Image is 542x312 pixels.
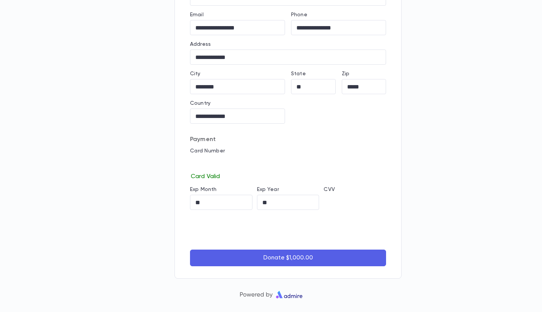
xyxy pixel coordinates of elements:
[257,186,279,192] label: Exp Year
[190,186,216,192] label: Exp Month
[190,12,204,18] label: Email
[190,171,386,180] p: Card Valid
[190,156,386,171] iframe: card
[190,100,210,106] label: Country
[291,71,306,77] label: State
[291,12,307,18] label: Phone
[190,148,386,154] p: Card Number
[324,195,386,210] iframe: cvv
[190,136,386,143] p: Payment
[342,71,349,77] label: Zip
[190,250,386,266] button: Donate $1,000.00
[324,186,386,192] p: CVV
[190,71,201,77] label: City
[190,41,211,47] label: Address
